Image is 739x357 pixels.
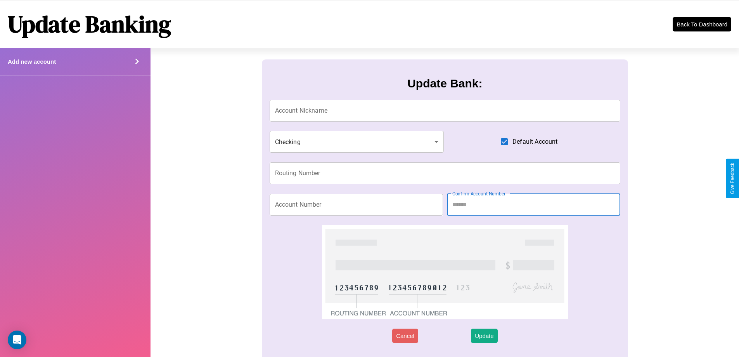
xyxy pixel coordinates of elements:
[512,137,557,146] span: Default Account
[730,163,735,194] div: Give Feedback
[8,8,171,40] h1: Update Banking
[452,190,505,197] label: Confirm Account Number
[673,17,731,31] button: Back To Dashboard
[407,77,482,90] h3: Update Bank:
[8,331,26,349] div: Open Intercom Messenger
[8,58,56,65] h4: Add new account
[322,225,568,319] img: check
[270,131,444,153] div: Checking
[471,329,497,343] button: Update
[392,329,418,343] button: Cancel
